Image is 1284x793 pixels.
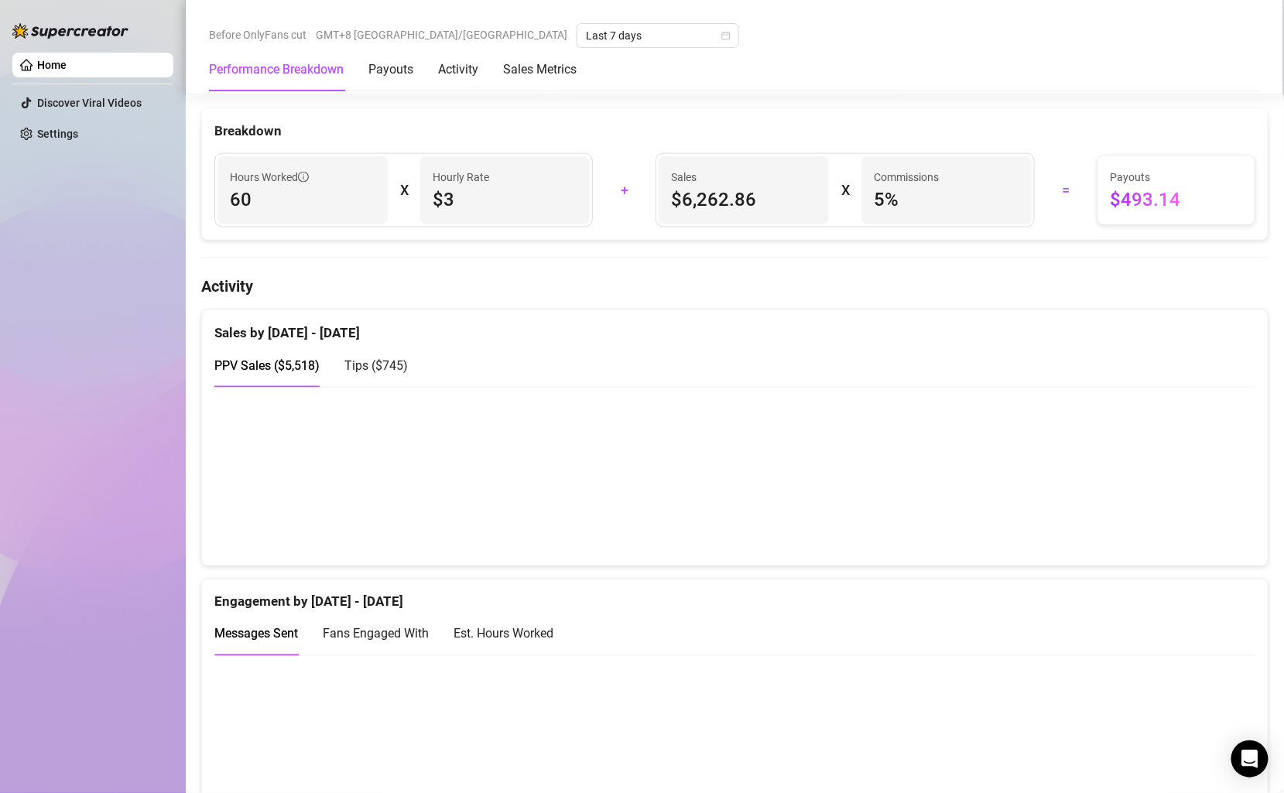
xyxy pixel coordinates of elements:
[298,172,309,183] span: info-circle
[503,60,577,79] div: Sales Metrics
[214,121,1255,142] div: Breakdown
[602,178,646,203] div: +
[433,187,578,212] span: $3
[209,23,306,46] span: Before OnlyFans cut
[1231,740,1269,778] div: Open Intercom Messenger
[1111,187,1242,212] span: $493.14
[323,627,429,641] span: Fans Engaged With
[841,178,849,203] div: X
[368,60,413,79] div: Payouts
[874,187,1019,212] span: 5 %
[1111,169,1242,186] span: Payouts
[671,169,817,186] span: Sales
[230,169,309,186] span: Hours Worked
[454,624,553,644] div: Est. Hours Worked
[400,178,408,203] div: X
[230,187,375,212] span: 60
[433,169,489,186] article: Hourly Rate
[214,310,1255,344] div: Sales by [DATE] - [DATE]
[316,23,567,46] span: GMT+8 [GEOGRAPHIC_DATA]/[GEOGRAPHIC_DATA]
[209,60,344,79] div: Performance Breakdown
[438,60,478,79] div: Activity
[37,128,78,140] a: Settings
[37,97,142,109] a: Discover Viral Videos
[214,358,320,373] span: PPV Sales ( $5,518 )
[671,187,817,212] span: $6,262.86
[721,31,731,40] span: calendar
[344,358,408,373] span: Tips ( $745 )
[37,59,67,71] a: Home
[1044,178,1088,203] div: =
[874,169,939,186] article: Commissions
[214,627,298,641] span: Messages Sent
[12,23,128,39] img: logo-BBDzfeDw.svg
[586,24,730,47] span: Last 7 days
[214,579,1255,613] div: Engagement by [DATE] - [DATE]
[201,275,1269,297] h4: Activity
